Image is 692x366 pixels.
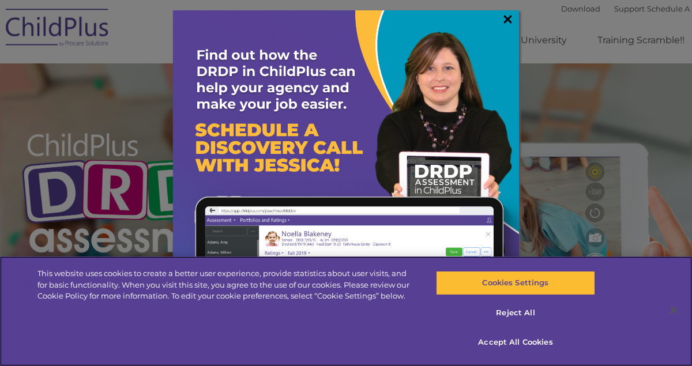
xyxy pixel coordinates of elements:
div: This website uses cookies to create a better user experience, provide statistics about user visit... [37,268,415,302]
button: Close [661,297,686,323]
a: × [501,13,514,25]
button: Reject All [436,301,595,325]
button: Accept All Cookies [436,330,595,354]
button: Cookies Settings [436,271,595,295]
